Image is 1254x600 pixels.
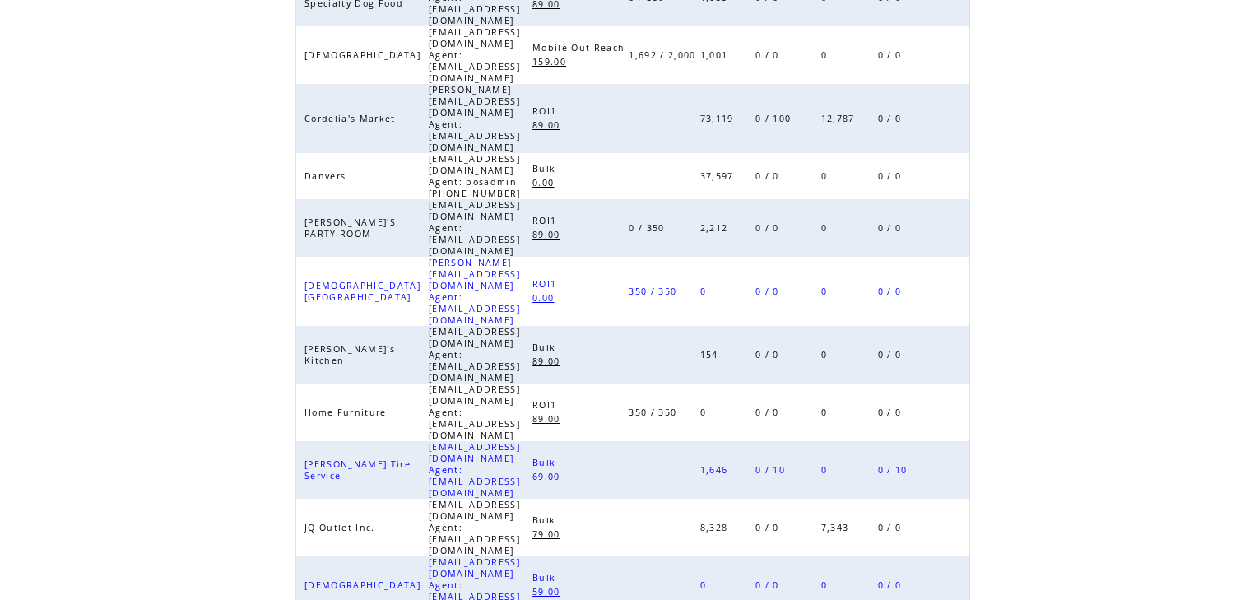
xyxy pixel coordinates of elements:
span: 0.00 [532,177,558,188]
span: [PERSON_NAME]'S PARTY ROOM [304,216,396,240]
span: [PERSON_NAME] Tire Service [304,458,411,481]
a: 0.00 [532,174,562,188]
span: 0.00 [532,292,558,304]
a: 89.00 [532,117,569,131]
span: 0 [821,407,831,418]
span: 0 [821,170,831,182]
a: 89.00 [532,411,569,425]
a: 69.00 [532,468,569,482]
span: Danvers [304,170,350,182]
span: 0 / 350 [629,222,668,234]
span: 1,001 [700,49,732,61]
span: 0 [821,49,831,61]
span: [EMAIL_ADDRESS][DOMAIN_NAME] Agent: [EMAIL_ADDRESS][DOMAIN_NAME] [429,199,520,257]
a: 89.00 [532,353,569,367]
span: 69.00 [532,471,564,482]
a: 159.00 [532,53,574,67]
span: 0 [821,464,831,476]
span: 0 / 10 [755,464,789,476]
span: ROI1 [532,215,560,226]
span: 73,119 [700,113,738,124]
span: 350 / 350 [629,407,680,418]
span: [EMAIL_ADDRESS][DOMAIN_NAME] Agent: [EMAIL_ADDRESS][DOMAIN_NAME] [429,26,520,84]
span: 0 / 0 [755,222,783,234]
span: 37,597 [700,170,738,182]
span: 1,646 [700,464,732,476]
span: 154 [700,349,722,360]
span: [PERSON_NAME]'s Kitchen [304,343,395,366]
span: 0 [700,286,710,297]
span: 89.00 [532,229,564,240]
a: 0.00 [532,290,562,304]
span: [DEMOGRAPHIC_DATA] [304,579,425,591]
span: 0 [700,579,710,591]
span: Home Furniture [304,407,391,418]
span: 0 / 0 [878,222,906,234]
span: 0 / 0 [755,522,783,533]
span: 0 / 0 [878,170,906,182]
span: 1,692 / 2,000 [629,49,699,61]
span: [EMAIL_ADDRESS][DOMAIN_NAME] Agent: [EMAIL_ADDRESS][DOMAIN_NAME] [429,441,520,499]
span: 159.00 [532,56,570,67]
span: [PERSON_NAME][EMAIL_ADDRESS][DOMAIN_NAME] Agent: [EMAIL_ADDRESS][DOMAIN_NAME] [429,84,520,153]
span: 0 / 0 [755,170,783,182]
span: 0 / 0 [878,286,906,297]
a: 59.00 [532,584,569,598]
span: 0 [821,349,831,360]
span: Bulk [532,572,560,584]
span: 79.00 [532,528,564,540]
span: 7,343 [821,522,853,533]
span: 0 [700,407,710,418]
a: 89.00 [532,226,569,240]
span: 59.00 [532,586,564,598]
span: Cordelia's Market [304,113,400,124]
span: Bulk [532,342,560,353]
span: Bulk [532,457,560,468]
span: 0 / 0 [755,286,783,297]
span: Bulk [532,163,560,174]
span: 0 [821,286,831,297]
span: 89.00 [532,413,564,425]
span: ROI1 [532,278,560,290]
span: 0 / 0 [878,349,906,360]
span: 0 / 100 [755,113,795,124]
span: ROI1 [532,105,560,117]
span: 0 / 0 [878,522,906,533]
span: [EMAIL_ADDRESS][DOMAIN_NAME] Agent: [EMAIL_ADDRESS][DOMAIN_NAME] [429,499,520,556]
span: JQ Outlet Inc. [304,522,379,533]
span: 0 / 0 [755,49,783,61]
span: 0 / 0 [755,407,783,418]
span: [DEMOGRAPHIC_DATA][GEOGRAPHIC_DATA] [304,280,420,303]
span: 0 / 0 [878,579,906,591]
span: 350 / 350 [629,286,680,297]
span: 0 [821,222,831,234]
span: [DEMOGRAPHIC_DATA] [304,49,425,61]
span: 0 / 0 [755,579,783,591]
span: 89.00 [532,119,564,131]
span: Bulk [532,514,560,526]
span: 0 / 10 [878,464,912,476]
span: 0 / 0 [878,407,906,418]
span: ROI1 [532,399,560,411]
span: [PERSON_NAME][EMAIL_ADDRESS][DOMAIN_NAME] Agent: [EMAIL_ADDRESS][DOMAIN_NAME] [429,257,520,326]
span: 0 [821,579,831,591]
span: [EMAIL_ADDRESS][DOMAIN_NAME] Agent: [EMAIL_ADDRESS][DOMAIN_NAME] [429,384,520,441]
span: 8,328 [700,522,732,533]
span: [EMAIL_ADDRESS][DOMAIN_NAME] Agent: posadmin [PHONE_NUMBER] [429,153,525,199]
span: 0 / 0 [878,49,906,61]
a: 79.00 [532,526,569,540]
span: [EMAIL_ADDRESS][DOMAIN_NAME] Agent: [EMAIL_ADDRESS][DOMAIN_NAME] [429,326,520,384]
span: 0 / 0 [755,349,783,360]
span: 12,787 [821,113,859,124]
span: 0 / 0 [878,113,906,124]
span: 89.00 [532,356,564,367]
span: Mobile Out Reach [532,42,629,53]
span: 2,212 [700,222,732,234]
